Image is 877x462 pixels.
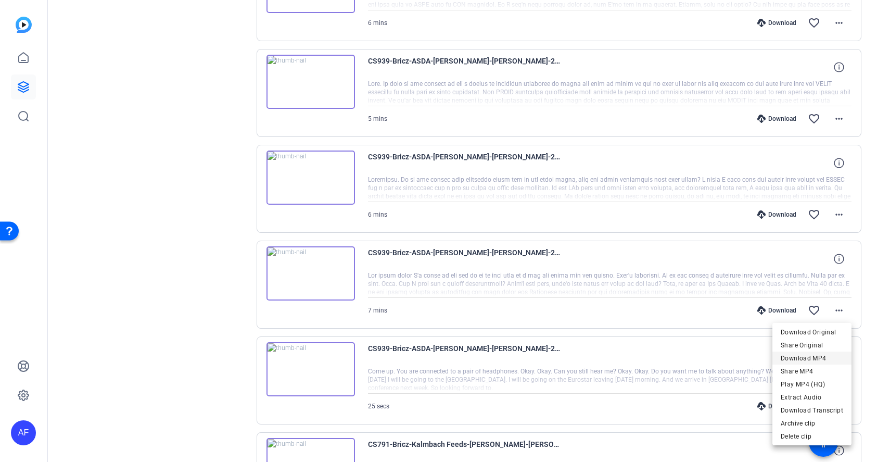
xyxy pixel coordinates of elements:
span: Download Transcript [781,404,843,417]
span: Download MP4 [781,352,843,365]
span: Share MP4 [781,365,843,378]
span: Download Original [781,326,843,339]
span: Play MP4 (HQ) [781,378,843,391]
span: Share Original [781,339,843,352]
span: Delete clip [781,430,843,443]
span: Archive clip [781,417,843,430]
span: Extract Audio [781,391,843,404]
